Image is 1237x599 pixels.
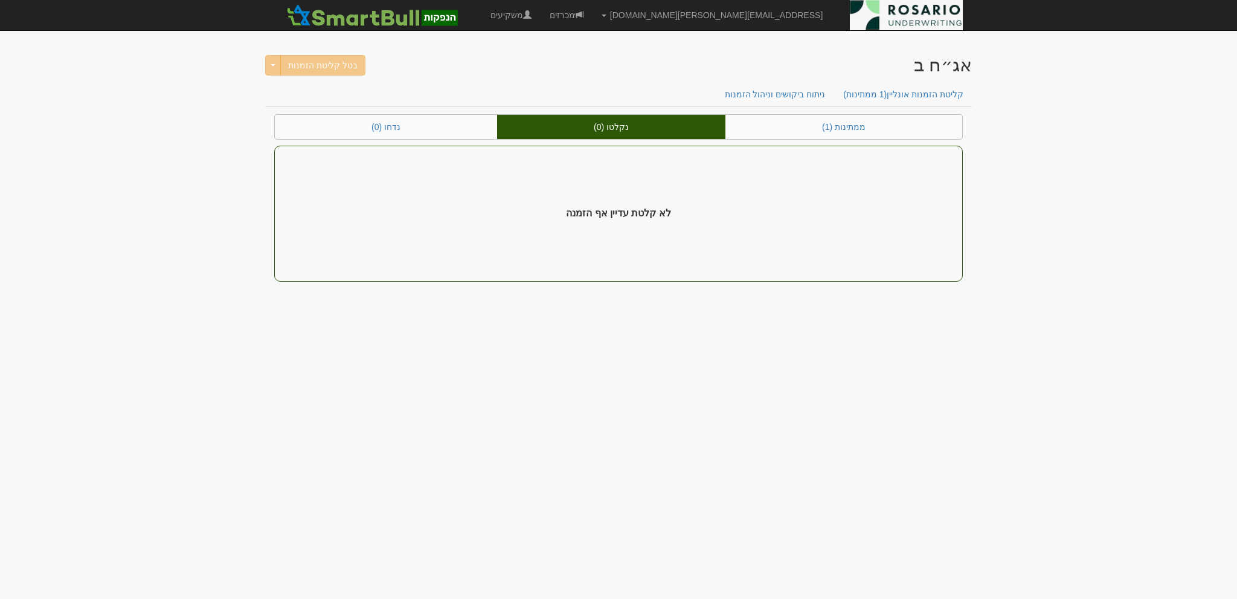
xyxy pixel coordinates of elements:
[843,89,887,99] span: (1 ממתינות)
[715,82,835,107] a: ניתוח ביקושים וניהול הזמנות
[497,115,725,139] a: נקלטו (0)
[275,115,497,139] a: נדחו (0)
[725,115,962,139] a: ממתינות (1)
[914,55,972,75] div: דניאל פקדונות בע"מ - אג״ח (ב) - הנפקה לציבור
[566,207,671,221] span: לא קלטת עדיין אף הזמנה
[834,82,973,107] a: קליטת הזמנות אונליין(1 ממתינות)
[283,3,461,27] img: SmartBull Logo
